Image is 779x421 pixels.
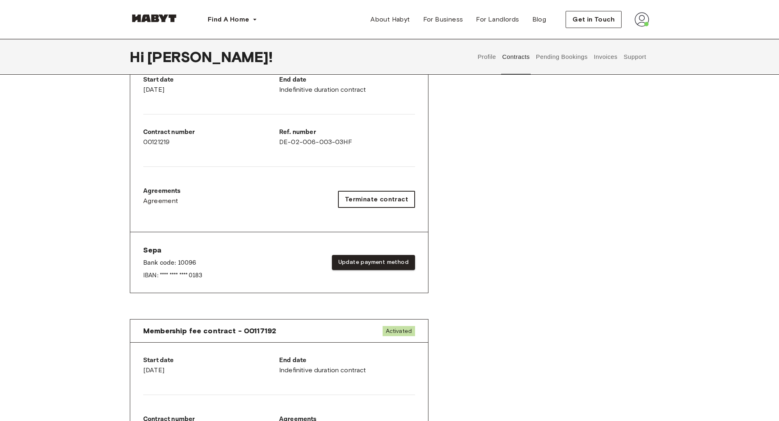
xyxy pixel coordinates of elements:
span: Sepa [143,245,202,255]
span: Hi [130,48,147,65]
button: Find A Home [201,11,264,28]
span: Agreement [143,196,179,206]
p: Contract number [143,127,279,137]
img: avatar [635,12,649,27]
span: About Habyt [370,15,410,24]
div: [DATE] [143,75,279,95]
div: [DATE] [143,356,279,375]
div: user profile tabs [475,39,649,75]
button: Pending Bookings [535,39,589,75]
p: Agreements [143,186,181,196]
p: Start date [143,356,279,365]
p: Ref. number [279,127,415,137]
span: Blog [532,15,547,24]
span: [PERSON_NAME] ! [147,48,273,65]
button: Profile [477,39,497,75]
span: Membership fee contract - 00117192 [143,326,276,336]
span: Get in Touch [572,15,615,24]
p: End date [279,356,415,365]
p: Bank code: 10096 [143,258,202,268]
a: For Landlords [469,11,525,28]
button: Get in Touch [566,11,622,28]
span: Activated [383,326,415,336]
div: Indefinitive duration contract [279,75,415,95]
div: DE-02-006-003-03HF [279,127,415,147]
a: Agreement [143,196,181,206]
button: Contracts [501,39,531,75]
button: Support [622,39,647,75]
p: Start date [143,75,279,85]
span: Find A Home [208,15,249,24]
p: End date [279,75,415,85]
a: Blog [526,11,553,28]
a: About Habyt [364,11,416,28]
span: Terminate contract [345,194,408,204]
div: Indefinitive duration contract [279,356,415,375]
div: 00121219 [143,127,279,147]
a: For Business [417,11,470,28]
button: Invoices [593,39,618,75]
img: Habyt [130,14,179,22]
button: Update payment method [332,255,415,270]
button: Terminate contract [338,191,415,208]
span: For Business [423,15,463,24]
span: For Landlords [476,15,519,24]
